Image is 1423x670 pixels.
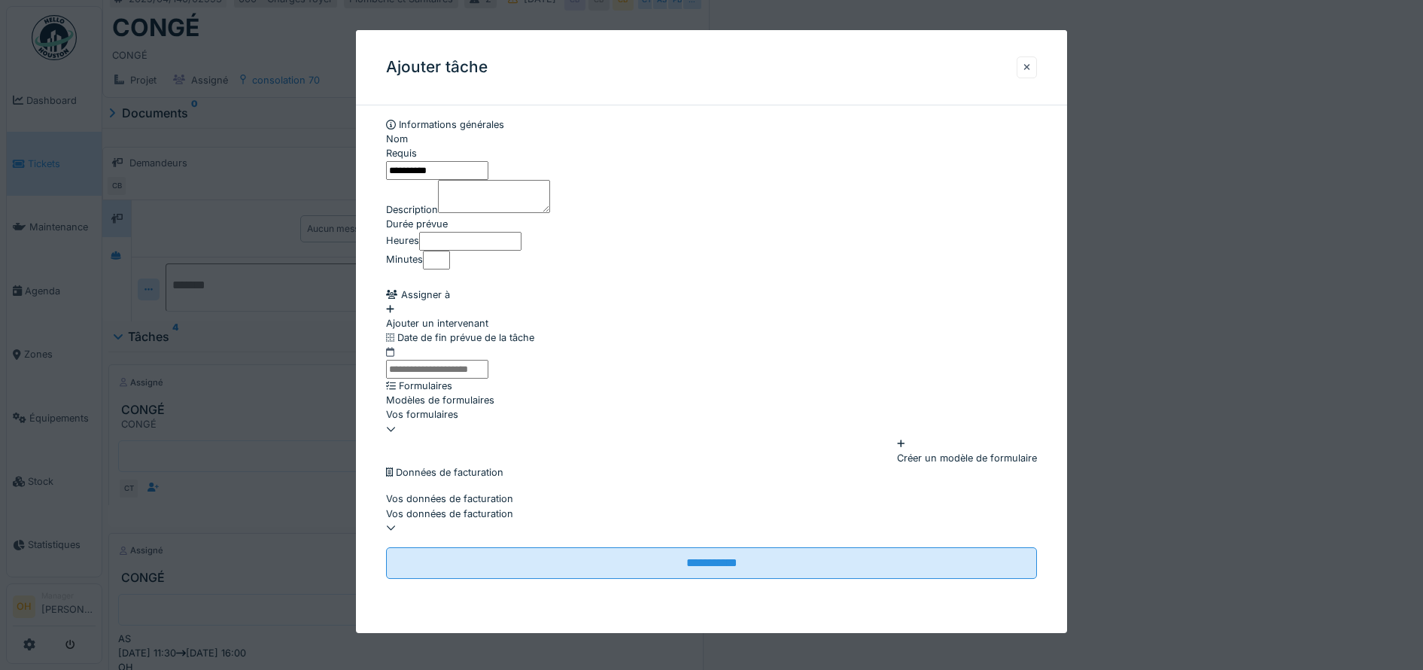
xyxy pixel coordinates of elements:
[386,507,1038,521] div: Vos données de facturation
[386,393,494,407] label: Modèles de formulaires
[386,132,408,146] label: Nom
[386,252,423,266] label: Minutes
[386,146,1038,160] div: Requis
[386,203,438,217] label: Description
[386,217,448,231] label: Durée prévue
[386,117,1038,132] div: Informations générales
[386,379,1038,393] div: Formulaires
[386,58,488,77] h3: Ajouter tâche
[897,437,1037,465] div: Créer un modèle de formulaire
[386,233,419,248] label: Heures
[386,465,1038,480] div: Données de facturation
[386,330,1038,345] div: Date de fin prévue de la tâche
[386,288,1038,302] div: Assigner à
[386,492,513,506] label: Vos données de facturation
[386,302,1038,330] div: Ajouter un intervenant
[386,407,1038,422] div: Vos formulaires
